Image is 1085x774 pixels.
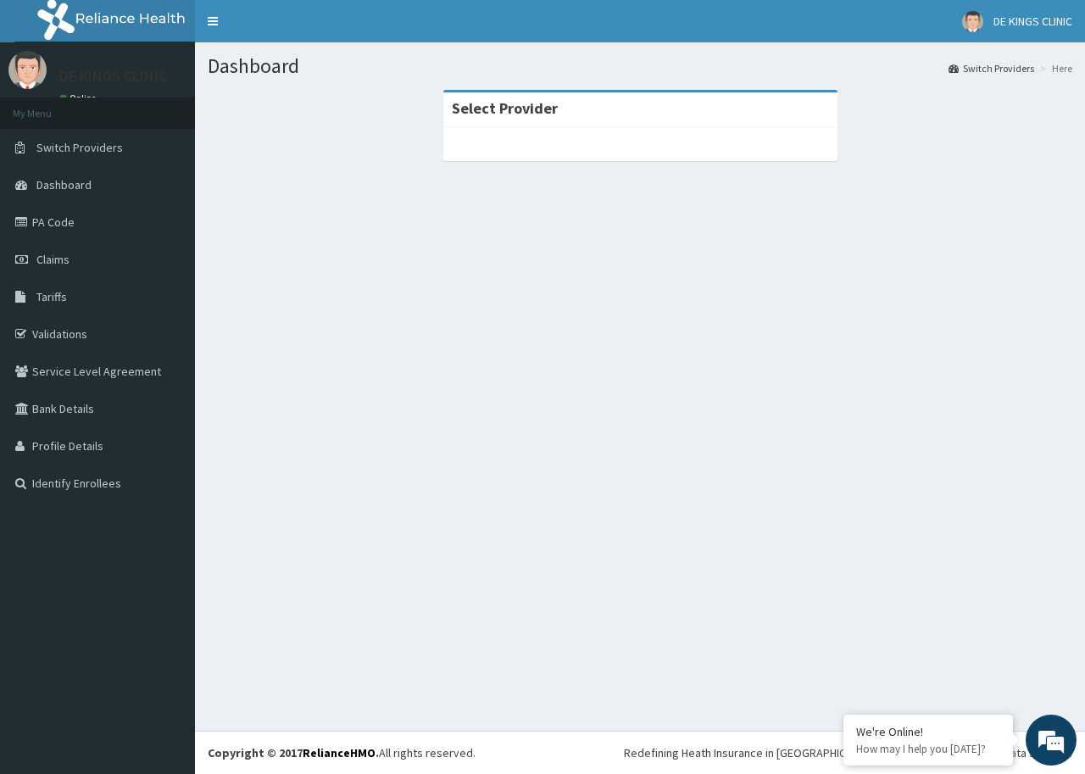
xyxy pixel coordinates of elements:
[303,745,376,760] a: RelianceHMO
[59,92,100,104] a: Online
[59,69,167,84] p: DE KINGS CLINIC
[36,140,123,155] span: Switch Providers
[8,51,47,89] img: User Image
[949,61,1034,75] a: Switch Providers
[993,14,1072,29] span: DE KINGS CLINIC
[624,744,1072,761] div: Redefining Heath Insurance in [GEOGRAPHIC_DATA] using Telemedicine and Data Science!
[36,289,67,304] span: Tariffs
[36,252,70,267] span: Claims
[452,98,558,118] strong: Select Provider
[856,724,1000,739] div: We're Online!
[1036,61,1072,75] li: Here
[195,731,1085,774] footer: All rights reserved.
[208,55,1072,77] h1: Dashboard
[208,745,379,760] strong: Copyright © 2017 .
[36,177,92,192] span: Dashboard
[856,742,1000,756] p: How may I help you today?
[962,11,983,32] img: User Image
